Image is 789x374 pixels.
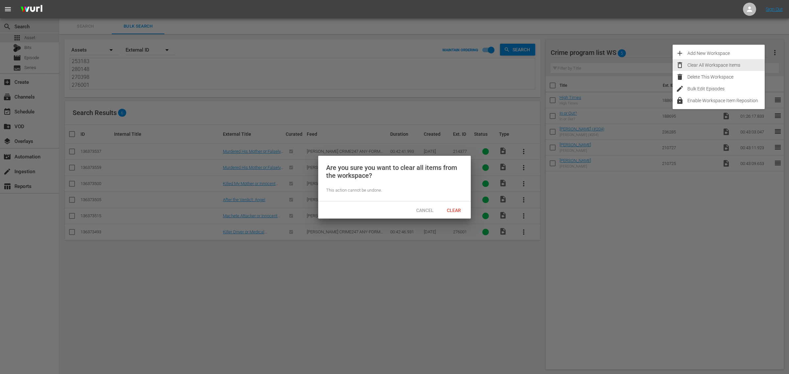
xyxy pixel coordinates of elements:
[766,7,783,12] a: Sign Out
[439,204,468,216] button: Clear
[676,73,684,81] span: delete
[687,47,765,59] div: Add New Workspace
[687,95,765,106] div: Enable Workspace Item Reposition
[4,5,12,13] span: menu
[326,187,463,194] div: This action cannot be undone.
[676,97,684,105] span: lock
[687,83,765,95] div: Bulk Edit Episodes
[676,85,684,93] span: edit
[16,2,47,17] img: ans4CAIJ8jUAAAAAAAAAAAAAAAAAAAAAAAAgQb4GAAAAAAAAAAAAAAAAAAAAAAAAJMjXAAAAAAAAAAAAAAAAAAAAAAAAgAT5G...
[676,49,684,57] span: add
[687,71,765,83] div: Delete This Workspace
[442,208,466,213] span: Clear
[411,208,439,213] span: Cancel
[326,164,463,179] div: Are you sure you want to clear all items from the workspace?
[687,59,765,71] div: Clear All Workspace Items
[410,204,439,216] button: Cancel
